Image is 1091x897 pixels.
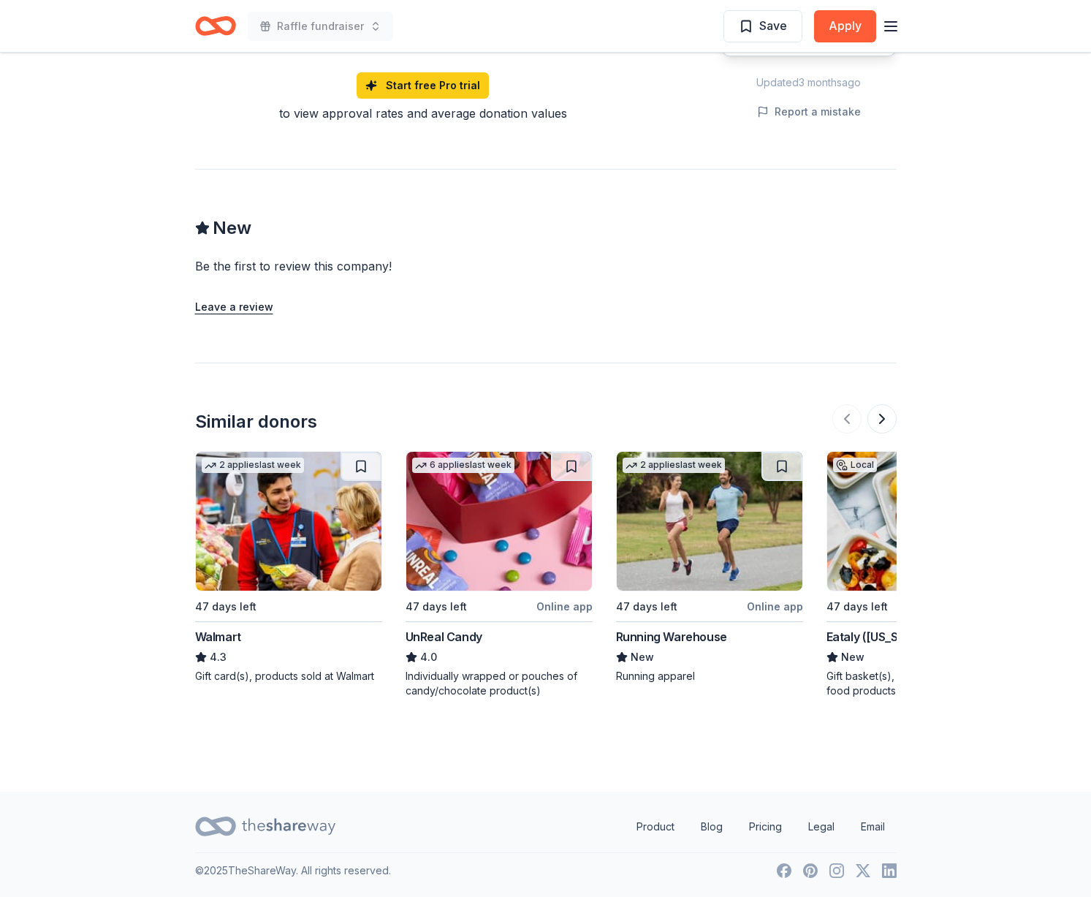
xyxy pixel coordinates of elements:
[195,257,569,275] div: Be the first to review this company!
[841,648,864,666] span: New
[248,12,393,41] button: Raffle fundraiser
[616,628,727,646] div: Running Warehouse
[723,10,802,42] button: Save
[721,74,897,91] div: Updated 3 months ago
[406,598,467,616] div: 47 days left
[737,812,794,841] a: Pricing
[195,669,382,684] div: Gift card(s), products sold at Walmart
[210,648,227,666] span: 4.3
[826,598,888,616] div: 47 days left
[406,451,593,698] a: Image for UnReal Candy6 applieslast week47 days leftOnline appUnReal Candy4.0Individually wrapped...
[195,410,317,434] div: Similar donors
[814,10,876,42] button: Apply
[849,812,897,841] a: Email
[623,458,725,473] div: 2 applies last week
[357,72,489,99] a: Start free Pro trial
[536,597,593,616] div: Online app
[195,9,236,43] a: Home
[757,103,861,121] button: Report a mistake
[195,862,391,879] p: © 2025 TheShareWay. All rights reserved.
[277,18,364,35] span: Raffle fundraiser
[797,812,846,841] a: Legal
[625,812,686,841] a: Product
[826,628,1014,646] div: Eataly ([US_STATE][GEOGRAPHIC_DATA])
[420,648,437,666] span: 4.0
[616,451,803,684] a: Image for Running Warehouse2 applieslast week47 days leftOnline appRunning WarehouseNewRunning ap...
[759,16,787,35] span: Save
[195,598,256,616] div: 47 days left
[833,458,877,472] div: Local
[406,452,592,591] img: Image for UnReal Candy
[202,458,304,473] div: 2 applies last week
[689,812,734,841] a: Blog
[195,451,382,684] a: Image for Walmart2 applieslast week47 days leftWalmart4.3Gift card(s), products sold at Walmart
[631,648,654,666] span: New
[617,452,802,591] img: Image for Running Warehouse
[826,451,1014,698] a: Image for Eataly (New York City)Local47 days leftOnline appEataly ([US_STATE][GEOGRAPHIC_DATA])Ne...
[196,452,381,591] img: Image for Walmart
[747,597,803,616] div: Online app
[616,598,677,616] div: 47 days left
[195,298,273,316] button: Leave a review
[406,628,482,646] div: UnReal Candy
[625,812,897,841] nav: quick links
[616,669,803,684] div: Running apparel
[412,458,514,473] div: 6 applies last week
[213,216,251,240] span: New
[827,452,1013,591] img: Image for Eataly (New York City)
[826,669,1014,698] div: Gift basket(s), gift card(s), artisanal food products, home and kitchen products
[195,628,241,646] div: Walmart
[195,105,651,122] div: to view approval rates and average donation values
[406,669,593,698] div: Individually wrapped or pouches of candy/chocolate product(s)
